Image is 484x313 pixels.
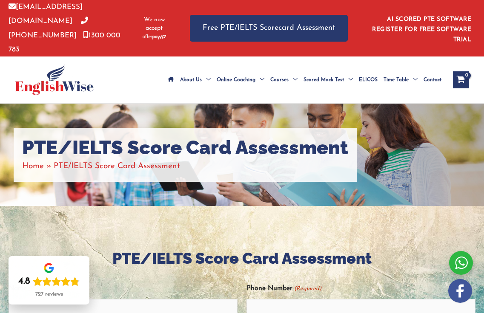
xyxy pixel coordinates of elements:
nav: Breadcrumbs [22,159,348,173]
h2: PTE/IELTS Score Card Assessment [9,248,475,268]
span: Menu Toggle [409,65,418,95]
a: 1300 000 783 [9,32,120,53]
span: Menu Toggle [289,65,298,95]
a: [EMAIL_ADDRESS][DOMAIN_NAME] [9,3,83,25]
h1: PTE/IELTS Score Card Assessment [22,136,348,159]
span: Contact [424,65,441,95]
span: (Required) [293,282,321,296]
span: We now accept [140,16,169,33]
span: Menu Toggle [255,65,264,95]
nav: Site Navigation: Main Menu [165,65,444,95]
span: Online Coaching [217,65,255,95]
span: Menu Toggle [344,65,353,95]
div: 4.8 [18,276,30,288]
span: ELICOS [359,65,378,95]
a: Scored Mock TestMenu Toggle [301,65,356,95]
aside: Header Widget 1 [365,9,475,47]
span: Courses [270,65,289,95]
a: CoursesMenu Toggle [267,65,301,95]
div: Rating: 4.8 out of 5 [18,276,80,288]
a: ELICOS [356,65,381,95]
a: AI SCORED PTE SOFTWARE REGISTER FOR FREE SOFTWARE TRIAL [372,16,471,43]
img: Afterpay-Logo [143,34,166,39]
a: [PHONE_NUMBER] [9,17,88,39]
a: Online CoachingMenu Toggle [214,65,267,95]
a: Contact [421,65,444,95]
span: Menu Toggle [202,65,211,95]
span: Scored Mock Test [304,65,344,95]
span: PTE/IELTS Score Card Assessment [54,162,180,170]
a: About UsMenu Toggle [177,65,214,95]
a: Home [22,162,44,170]
img: cropped-ew-logo [15,65,94,95]
div: 727 reviews [35,291,63,298]
a: Free PTE/IELTS Scorecard Assessment [190,15,348,42]
img: white-facebook.png [448,279,472,303]
label: Phone Number [246,282,321,296]
span: About Us [180,65,202,95]
a: View Shopping Cart, empty [453,71,469,88]
a: Time TableMenu Toggle [381,65,421,95]
span: Time Table [384,65,409,95]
